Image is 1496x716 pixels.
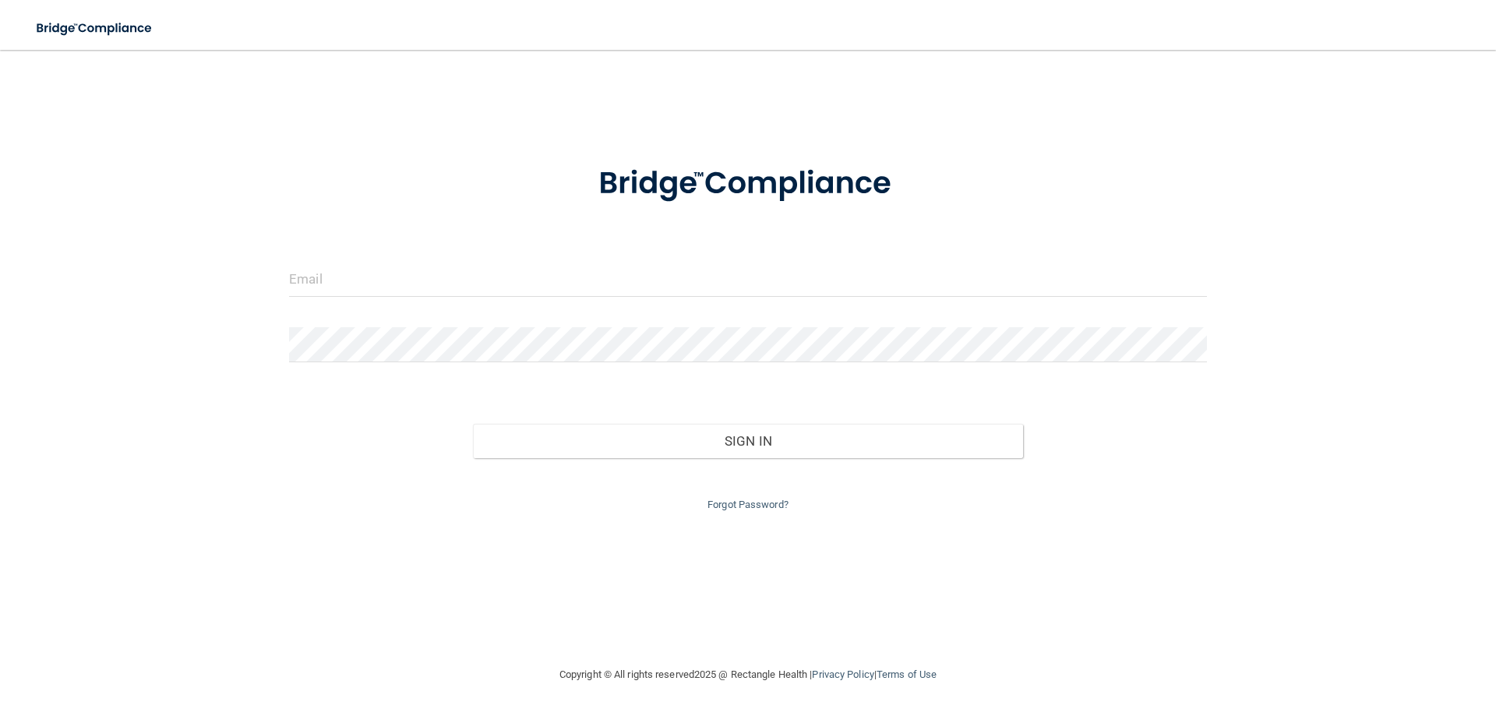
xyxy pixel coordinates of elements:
[812,668,873,680] a: Privacy Policy
[877,668,937,680] a: Terms of Use
[473,424,1024,458] button: Sign In
[23,12,167,44] img: bridge_compliance_login_screen.278c3ca4.svg
[289,262,1207,297] input: Email
[707,499,789,510] a: Forgot Password?
[566,143,930,224] img: bridge_compliance_login_screen.278c3ca4.svg
[464,650,1032,700] div: Copyright © All rights reserved 2025 @ Rectangle Health | |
